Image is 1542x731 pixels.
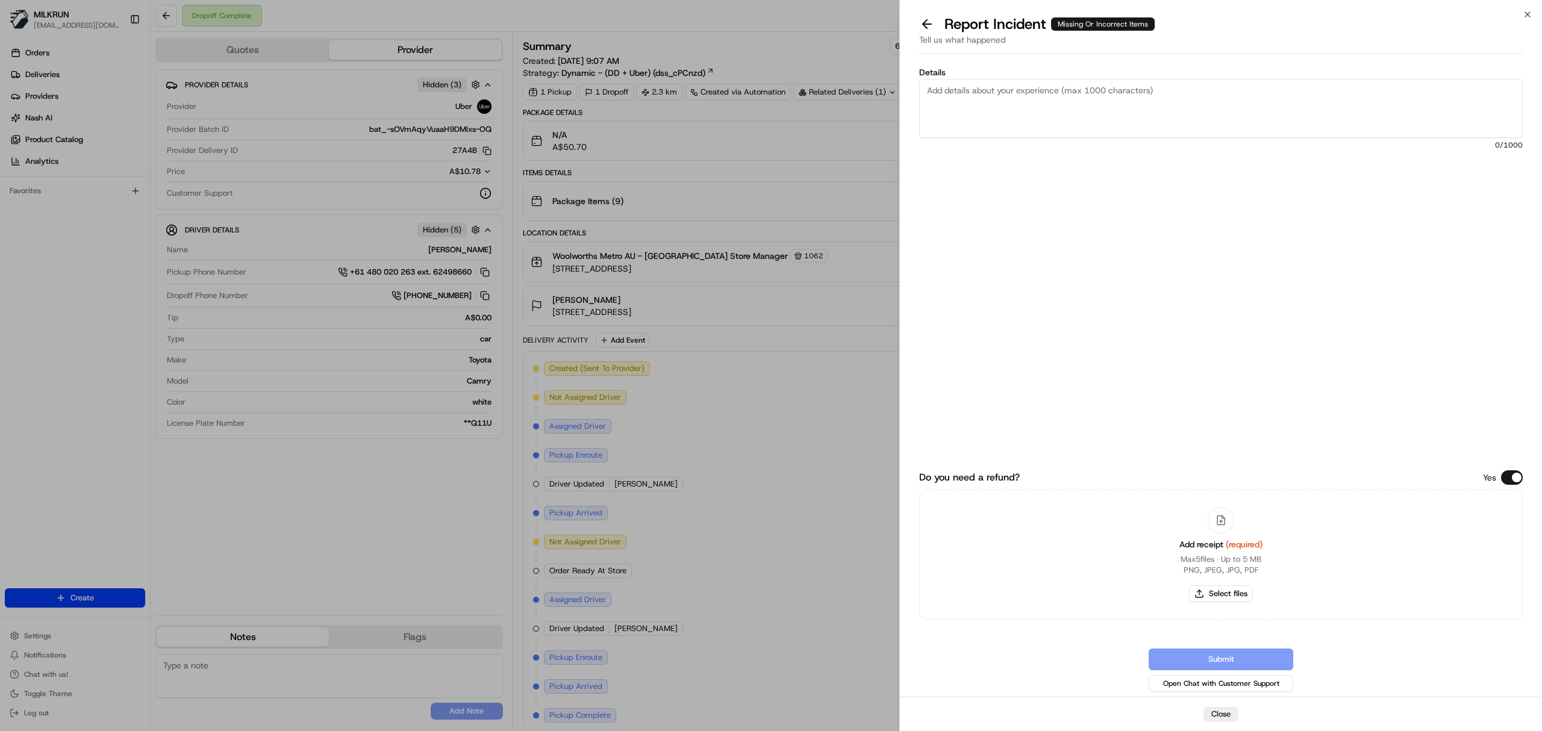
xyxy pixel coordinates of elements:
[919,140,1523,150] span: 0 /1000
[1051,17,1155,31] div: Missing Or Incorrect Items
[1203,707,1238,721] button: Close
[1149,675,1293,692] button: Open Chat with Customer Support
[919,470,1020,485] label: Do you need a refund?
[1181,554,1262,565] p: Max 5 files ∙ Up to 5 MB
[1226,539,1263,550] span: (required)
[1179,539,1263,550] span: Add receipt
[919,68,1523,76] label: Details
[1184,565,1259,576] p: PNG, JPEG, JPG, PDF
[1483,471,1496,484] p: Yes
[919,34,1523,54] div: Tell us what happened
[944,14,1155,34] p: Report Incident
[1189,585,1253,602] button: Select files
